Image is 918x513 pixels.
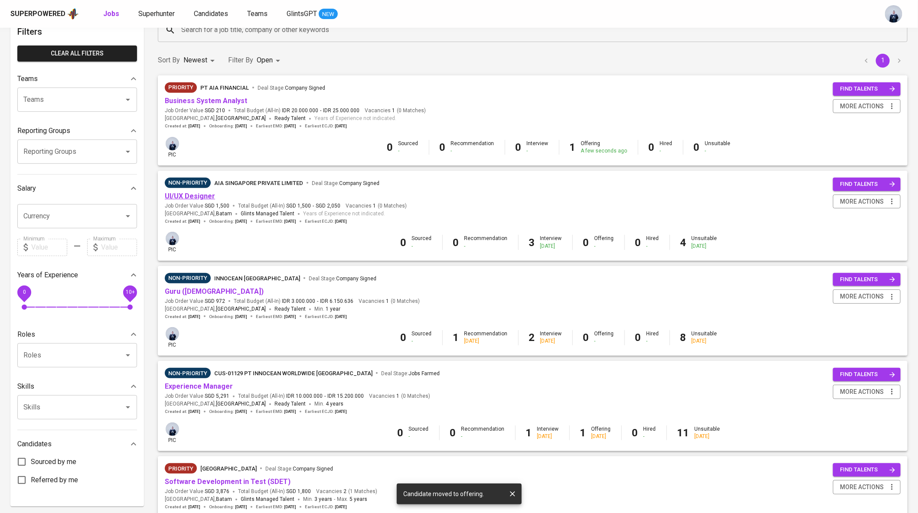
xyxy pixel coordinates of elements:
span: Vacancies ( 1 Matches ) [316,488,377,495]
span: - [334,495,335,504]
div: pic [165,422,180,444]
span: Company Signed [336,276,376,282]
button: Open [122,401,134,413]
span: Deal Stage : [312,180,379,186]
div: Talent(s) in Pipeline’s Final Stages [165,368,211,378]
span: Non-Priority [165,274,211,282]
span: Company Signed [285,85,325,91]
div: [DATE] [464,338,508,345]
b: 0 [453,237,459,249]
b: 0 [635,331,641,344]
button: Clear All filters [17,45,137,62]
span: Job Order Value [165,488,229,495]
span: Job Order Value [165,393,229,400]
button: find talents [833,368,901,381]
span: - [320,107,321,114]
span: Earliest EMD : [256,504,296,510]
button: find talents [833,273,901,286]
span: Non-Priority [165,179,211,187]
span: Glints Managed Talent [241,496,294,502]
span: Min. [314,306,340,312]
span: Company Signed [339,180,379,186]
span: [DATE] [284,314,296,320]
span: SGD 1,500 [286,202,311,210]
span: Earliest EMD : [256,123,296,129]
span: SGD 1,800 [286,488,311,495]
span: [DATE] [188,314,200,320]
span: Batam [216,210,232,218]
span: more actions [840,196,884,207]
span: Min. [303,496,332,502]
div: Sufficient Talents in Pipeline [165,273,211,283]
span: more actions [840,101,884,112]
div: [DATE] [540,338,562,345]
span: NEW [319,10,338,19]
span: Priority [165,464,197,473]
button: find talents [833,463,901,477]
b: 0 [583,331,589,344]
button: Open [122,349,134,361]
div: - [595,338,614,345]
b: 2 [529,331,535,344]
span: Ready Talent [274,401,306,407]
span: IDR 20.000.000 [282,107,318,114]
span: Created at : [165,314,200,320]
div: Hired [647,235,659,250]
span: Total Budget (All-In) [238,393,364,400]
span: CUS-01129 PT Innocean Worldwide [GEOGRAPHIC_DATA] [214,370,372,377]
span: AIA Singapore Private Limited [214,180,303,186]
span: Earliest ECJD : [305,218,347,224]
span: [GEOGRAPHIC_DATA] [216,114,266,123]
div: Sourced [412,235,432,250]
a: Superpoweredapp logo [10,7,79,20]
span: SGD 3,876 [205,488,229,495]
b: 0 [583,237,589,249]
input: Value [101,239,137,256]
span: Earliest EMD : [256,409,296,415]
div: - [409,433,429,440]
button: more actions [833,289,901,304]
span: [DATE] [235,123,247,129]
span: Created at : [165,218,200,224]
div: Candidate moved to offering. [404,486,484,502]
span: 3 years [314,496,332,502]
div: - [527,147,549,155]
div: Years of Experience [17,266,137,284]
div: Recommendation [464,235,508,250]
span: Created at : [165,504,200,510]
span: Open [257,56,273,64]
span: [GEOGRAPHIC_DATA] [216,305,266,314]
p: Years of Experience [17,270,78,280]
span: Superhunter [138,10,175,18]
h6: Filters [17,25,137,39]
b: 1 [570,141,576,153]
span: [DATE] [235,504,247,510]
span: Deal Stage : [258,85,325,91]
span: [DATE] [188,218,200,224]
span: Onboarding : [209,314,247,320]
b: 0 [516,141,522,153]
span: Deal Stage : [265,466,333,472]
div: [DATE] [591,433,611,440]
span: Job Order Value [165,202,229,210]
b: 0 [387,141,393,153]
span: find talents [840,275,895,285]
img: annisa@glints.com [166,327,179,341]
span: Total Budget (All-In) [238,488,311,495]
span: [DATE] [284,504,296,510]
b: 0 [450,427,456,439]
p: Teams [17,74,38,84]
b: 0 [401,331,407,344]
span: Total Budget (All-In) [234,298,353,305]
span: Referred by me [31,475,78,485]
a: Teams [247,9,269,19]
div: Interview [537,425,559,440]
span: [GEOGRAPHIC_DATA] , [165,495,232,504]
span: Company Signed [293,466,333,472]
span: Earliest EMD : [256,218,296,224]
div: - [644,433,656,440]
span: Onboarding : [209,123,247,129]
span: 1 [385,298,389,305]
span: IDR 10.000.000 [286,393,323,400]
span: Deal Stage : [309,276,376,282]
